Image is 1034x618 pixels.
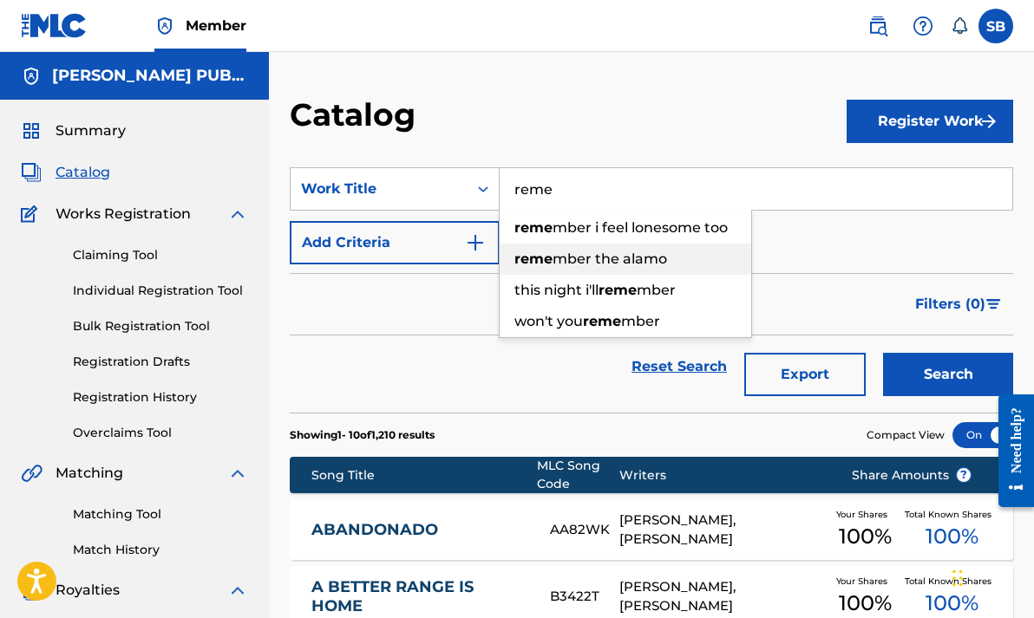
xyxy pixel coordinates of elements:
h5: JOHNNY BOND PUBLICATIONS [52,66,248,86]
span: mber i feel lonesome too [553,219,728,236]
a: SummarySummary [21,120,126,141]
button: Export [744,353,866,396]
a: Claiming Tool [73,246,248,264]
span: mber [637,282,676,298]
a: Registration Drafts [73,353,248,371]
img: 9d2ae6d4665cec9f34b9.svg [465,232,486,253]
strong: reme [583,313,621,329]
div: [PERSON_NAME], [PERSON_NAME] [619,577,826,616]
img: Works Registration [21,204,43,224]
span: Royalties [56,580,120,601]
a: Registration History [73,388,248,407]
span: Member [186,16,246,36]
a: CatalogCatalog [21,162,110,183]
span: Matching [56,463,123,484]
span: Share Amounts [852,466,972,485]
span: this night i'll [514,282,599,298]
div: Song Title [311,466,537,485]
span: Compact View [867,427,945,443]
a: Bulk Registration Tool [73,317,248,335]
img: Catalog [21,162,42,183]
span: 100 % [839,521,892,552]
a: Individual Registration Tool [73,282,248,300]
button: Filters (0) [905,283,1013,326]
a: Reset Search [623,348,736,386]
a: Public Search [861,9,895,43]
form: Search Form [290,167,1013,413]
div: Work Title [301,179,457,199]
span: Total Known Shares [905,508,998,521]
span: Total Known Shares [905,575,998,588]
a: ABANDONADO [311,520,527,540]
strong: reme [514,250,553,267]
span: Works Registration [56,204,191,224]
img: help [913,16,933,36]
div: MLC Song Code [537,457,619,493]
button: Register Work [847,100,1013,143]
span: mber the alamo [553,250,667,267]
span: Your Shares [836,508,894,521]
img: Top Rightsholder [154,16,175,36]
div: User Menu [978,9,1013,43]
div: B3422T [550,587,618,607]
img: f7272a7cc735f4ea7f67.svg [978,111,999,132]
img: Accounts [21,66,42,87]
span: Catalog [56,162,110,183]
img: Matching [21,463,43,484]
img: MLC Logo [21,13,88,38]
img: Summary [21,120,42,141]
img: filter [986,299,1001,309]
strong: reme [599,282,637,298]
img: search [867,16,888,36]
div: Writers [619,466,826,485]
img: expand [227,463,248,484]
span: Filters ( 0 ) [915,294,985,315]
img: expand [227,580,248,601]
iframe: Resource Center [985,380,1034,523]
strong: reme [514,219,553,236]
div: [PERSON_NAME], [PERSON_NAME] [619,511,826,550]
span: Your Shares [836,575,894,588]
a: Overclaims Tool [73,424,248,442]
div: Help [906,9,940,43]
div: AA82WK [550,520,618,540]
button: Add Criteria [290,221,500,264]
span: won't you [514,313,583,329]
a: Match History [73,541,248,559]
div: Drag [952,552,963,604]
span: ? [957,468,971,482]
span: 100 % [926,521,978,552]
h2: Catalog [290,95,424,134]
img: expand [227,204,248,224]
p: Showing 1 - 10 of 1,210 results [290,427,435,443]
div: Notifications [951,17,968,35]
span: mber [621,313,660,329]
iframe: Chat Widget [947,535,1034,618]
span: Summary [56,120,126,141]
a: A BETTER RANGE IS HOME [311,577,527,616]
button: Search [883,353,1013,396]
a: Matching Tool [73,505,248,524]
